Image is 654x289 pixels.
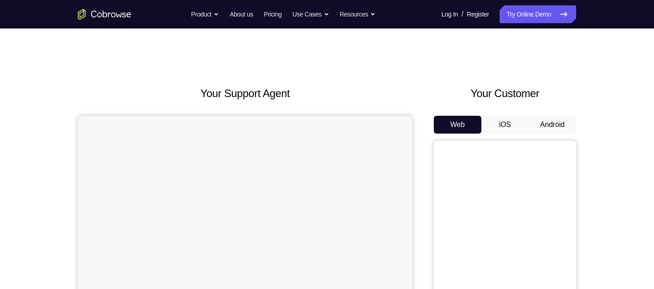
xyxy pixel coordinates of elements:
span: / [461,9,463,20]
a: Register [467,5,489,23]
button: Product [191,5,219,23]
a: Log In [441,5,458,23]
button: Web [434,116,481,134]
button: Android [529,116,576,134]
button: Use Cases [292,5,329,23]
h2: Your Support Agent [78,85,412,102]
a: Pricing [264,5,282,23]
button: Resources [340,5,376,23]
h2: Your Customer [434,85,576,102]
a: Try Online Demo [500,5,576,23]
a: About us [230,5,253,23]
a: Go to the home page [78,9,131,20]
button: iOS [481,116,529,134]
